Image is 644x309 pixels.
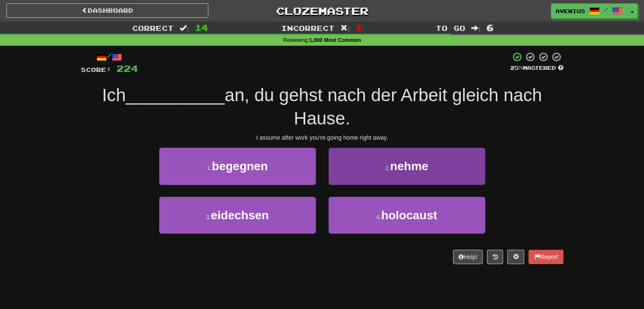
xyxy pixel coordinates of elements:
[132,24,174,32] span: Correct
[180,25,189,32] span: :
[211,209,269,222] span: eidechsen
[510,64,564,72] div: Mastered
[329,197,485,234] button: 4.holocaust
[376,214,381,221] small: 4 .
[206,214,211,221] small: 3 .
[356,22,363,33] span: 1
[309,37,361,43] strong: 1,000 Most Common
[486,22,494,33] span: 6
[436,24,465,32] span: To go
[453,250,483,264] button: Help!
[159,197,316,234] button: 3.eidechsen
[221,3,423,18] a: Clozemaster
[6,3,208,18] a: Dashboard
[487,250,503,264] button: Round history (alt+y)
[390,160,428,173] span: nehme
[510,64,523,71] span: 25 %
[102,85,126,105] span: Ich
[81,133,564,142] div: I assume after work you're going home right away.
[471,25,481,32] span: :
[385,165,390,171] small: 2 .
[340,25,350,32] span: :
[126,85,225,105] span: __________
[381,209,437,222] span: holocaust
[195,22,208,33] span: 14
[281,24,334,32] span: Incorrect
[551,3,627,19] a: Avenius /
[225,85,542,128] span: an, du gehst nach der Arbeit gleich nach Hause.
[81,66,111,73] span: Score:
[116,63,138,74] span: 224
[556,7,585,15] span: Avenius
[329,148,485,185] button: 2.nehme
[81,52,138,62] div: /
[212,160,268,173] span: begegnen
[159,148,316,185] button: 1.begegnen
[207,165,212,171] small: 1 .
[604,7,608,13] span: /
[528,250,563,264] button: Report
